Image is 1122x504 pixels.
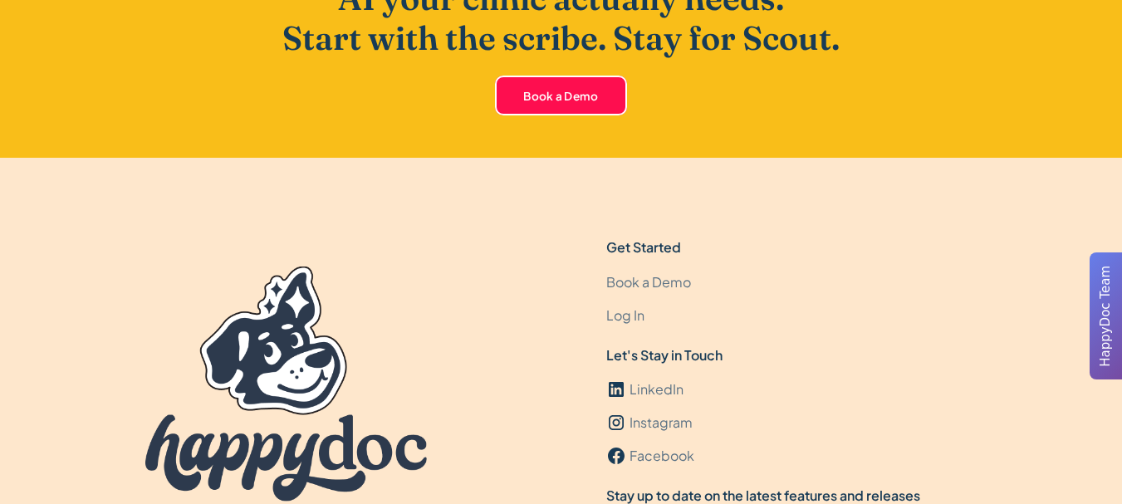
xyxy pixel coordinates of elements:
a: Facebook [606,439,695,472]
a: Instagram [606,406,693,439]
a: Book a Demo [495,76,627,115]
a: LinkedIn [606,373,684,406]
div: Get Started [606,237,681,257]
div: Let's Stay in Touch [606,345,723,365]
div: Facebook [630,446,694,466]
img: HappyDoc Logo. [145,267,427,502]
a: Book a Demo [606,266,691,299]
a: Log In [606,299,644,332]
div: LinkedIn [630,379,683,399]
div: Instagram [630,413,693,433]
